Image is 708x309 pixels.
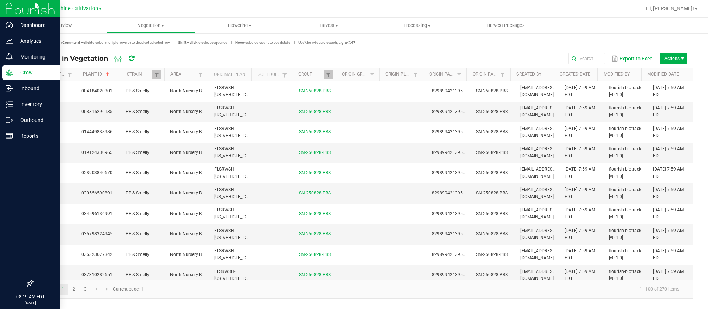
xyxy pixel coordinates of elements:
[653,105,684,117] span: [DATE] 7:59 AM EDT
[214,166,296,179] span: FLSRWSH-[US_VEHICLE_IDENTIFICATION_NUMBER]
[429,71,455,77] a: Origin Package IDSortable
[520,248,556,260] span: [EMAIL_ADDRESS][DOMAIN_NAME]
[170,109,202,114] span: North Nursery B
[653,228,684,240] span: [DATE] 7:59 AM EDT
[196,70,205,79] a: Filter
[653,146,684,158] span: [DATE] 7:59 AM EDT
[516,71,551,77] a: Created BySortable
[81,170,123,175] span: 0289038406709408
[102,284,113,295] a: Go to the last page
[91,284,102,295] a: Go to the next page
[477,22,535,29] span: Harvest Packages
[13,68,57,77] p: Grow
[476,252,508,257] span: SN-250828-PBS
[13,84,57,93] p: Inbound
[455,70,464,79] a: Filter
[170,150,202,155] span: North Nursery B
[565,228,595,240] span: [DATE] 7:59 AM EDT
[94,286,100,292] span: Go to the next page
[653,207,684,220] span: [DATE] 7:59 AM EDT
[660,53,687,64] li: Actions
[170,231,202,236] span: North Nursery B
[653,85,684,97] span: [DATE] 7:59 AM EDT
[520,187,556,199] span: [EMAIL_ADDRESS][DOMAIN_NAME]
[81,231,123,236] span: 0357983249456761
[170,71,196,77] a: AreaSortable
[214,228,296,240] span: FLSRWSH-[US_VEHICLE_IDENTIFICATION_NUMBER]
[299,190,331,196] a: SN-250828-PBS
[565,105,595,117] span: [DATE] 7:59 AM EDT
[653,269,684,281] span: [DATE] 7:59 AM EDT
[476,109,508,114] span: SN-250828-PBS
[476,150,508,155] span: SN-250828-PBS
[81,211,123,216] span: 0345961369919306
[653,248,684,260] span: [DATE] 7:59 AM EDT
[609,269,641,281] span: flourish-biotrack [v0.1.0]
[520,146,556,158] span: [EMAIL_ADDRESS][DOMAIN_NAME]
[214,146,296,158] span: FLSRWSH-[US_VEHICLE_IDENTIFICATION_NUMBER]
[476,129,508,134] span: SN-250828-PBS
[126,88,149,94] span: PB & Smelly
[81,129,123,134] span: 0144498389864900
[33,280,693,299] kendo-pager: Current page: 1
[81,150,123,155] span: 0191243309655527
[13,131,57,140] p: Reports
[55,41,91,45] strong: Ctrl/Command + click
[235,41,245,45] strong: Hover
[208,68,251,81] th: Original Plant ID
[565,248,595,260] span: [DATE] 7:59 AM EDT
[609,228,641,240] span: flourish-biotrack [v0.1.0]
[6,116,13,124] inline-svg: Outbound
[6,101,13,108] inline-svg: Inventory
[69,284,79,295] a: Page 2
[13,21,57,29] p: Dashboard
[498,70,507,79] a: Filter
[324,70,333,79] a: Filter
[411,70,420,79] a: Filter
[299,109,331,114] a: SN-250828-PBS
[214,269,296,281] span: FLSRWSH-[US_VEHICLE_IDENTIFICATION_NUMBER]
[126,109,149,114] span: PB & Smelly
[432,272,473,277] span: 8298994213951952
[3,294,57,300] p: 08:19 AM EDT
[126,129,149,134] span: PB & Smelly
[476,211,508,216] span: SN-250828-PBS
[170,190,202,196] span: North Nursery B
[520,105,556,117] span: [EMAIL_ADDRESS][DOMAIN_NAME]
[251,68,292,81] th: Scheduled
[13,116,57,124] p: Outbound
[6,132,13,140] inline-svg: Reports
[214,85,296,97] span: FLSRWSH-[US_VEHICLE_IDENTIFICATION_NUMBER]
[568,53,605,64] input: Search
[432,170,473,175] span: 8298994213951952
[609,126,641,138] span: flourish-biotrack [v0.1.0]
[373,22,461,29] span: Processing
[299,150,331,155] a: SN-250828-PBS
[214,248,296,260] span: FLSRWSH-[US_VEHICLE_IDENTIFICATION_NUMBER]
[105,71,111,77] span: Sortable
[520,166,556,179] span: [EMAIL_ADDRESS][DOMAIN_NAME]
[49,6,98,12] span: Sunshine Cultivation
[13,36,57,45] p: Analytics
[6,37,13,45] inline-svg: Analytics
[299,170,331,175] a: SN-250828-PBS
[81,109,123,114] span: 0083152961351873
[385,71,411,77] a: Origin PlantSortable
[104,286,110,292] span: Go to the last page
[170,88,202,94] span: North Nursery B
[80,284,91,295] a: Page 3
[43,22,81,29] span: Overview
[126,190,149,196] span: PB & Smelly
[304,41,307,45] strong: %
[126,150,149,155] span: PB & Smelly
[476,88,508,94] span: SN-250828-PBS
[520,228,556,240] span: [EMAIL_ADDRESS][DOMAIN_NAME]
[13,100,57,109] p: Inventory
[299,231,331,236] a: SN-250828-PBS
[647,71,682,77] a: Modified DateSortable
[565,146,595,158] span: [DATE] 7:59 AM EDT
[432,129,473,134] span: 8298994213951952
[609,187,641,199] span: flourish-biotrack [v0.1.0]
[235,41,290,45] span: selected count to see details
